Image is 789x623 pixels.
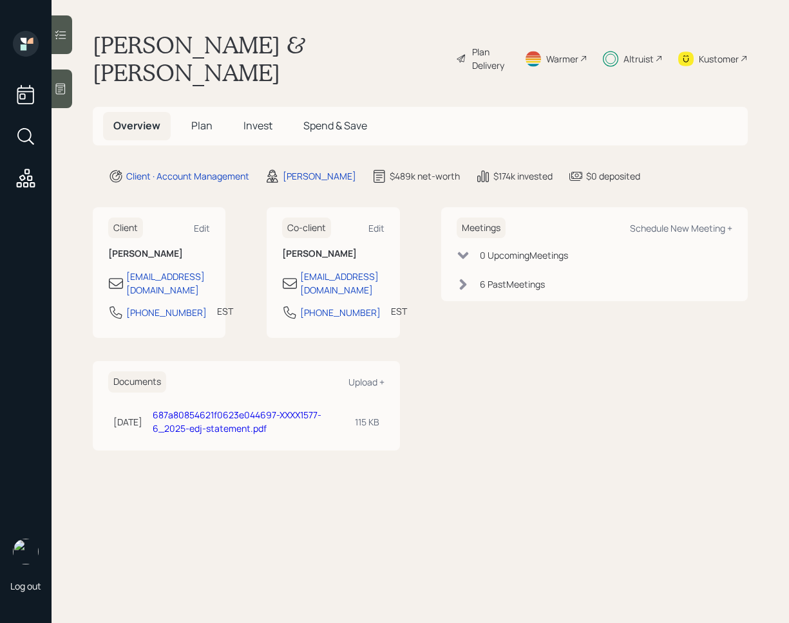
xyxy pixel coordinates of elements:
div: $0 deposited [586,169,640,183]
h6: [PERSON_NAME] [108,248,210,259]
div: Kustomer [699,52,739,66]
span: Invest [243,118,272,133]
div: Altruist [623,52,654,66]
h6: Documents [108,371,166,393]
div: $489k net-worth [390,169,460,183]
span: Overview [113,118,160,133]
a: 687a80854621f0623e044697-XXXX1577-6_2025-edj-statement.pdf [153,409,321,434]
div: [DATE] [113,415,142,429]
div: [PERSON_NAME] [283,169,356,183]
div: Client · Account Management [126,169,249,183]
div: 115 KB [355,415,379,429]
div: [EMAIL_ADDRESS][DOMAIN_NAME] [126,270,210,297]
div: Edit [194,222,210,234]
span: Plan [191,118,213,133]
div: 6 Past Meeting s [480,277,545,291]
div: Log out [10,580,41,592]
h6: Meetings [457,218,506,239]
div: $174k invested [493,169,553,183]
div: Warmer [546,52,578,66]
div: EST [217,304,233,318]
div: Schedule New Meeting + [630,222,732,234]
div: Upload + [348,376,385,388]
div: EST [391,304,407,318]
h6: Co-client [282,218,331,239]
div: Edit [368,222,385,234]
div: [PHONE_NUMBER] [126,306,207,319]
div: [EMAIL_ADDRESS][DOMAIN_NAME] [300,270,384,297]
h1: [PERSON_NAME] & [PERSON_NAME] [93,31,446,86]
div: Plan Delivery [472,45,509,72]
div: [PHONE_NUMBER] [300,306,381,319]
h6: [PERSON_NAME] [282,248,384,259]
div: 0 Upcoming Meeting s [480,248,568,262]
img: retirable_logo.png [13,539,39,564]
h6: Client [108,218,143,239]
span: Spend & Save [303,118,367,133]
